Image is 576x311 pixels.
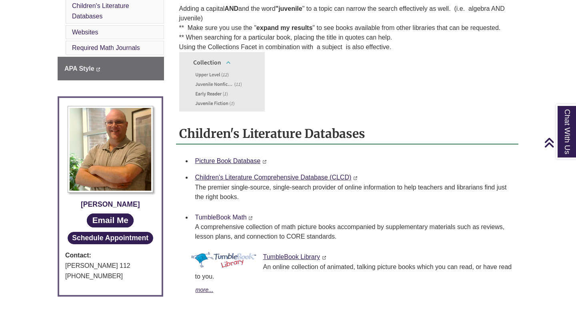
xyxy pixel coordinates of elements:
p: Adding a capital and the word " to a topic can narrow the search effectively as well. (i.e. algeb... [179,4,516,112]
button: Schedule Appointment [68,232,153,244]
a: APA Style [58,57,164,81]
a: Email Me [87,213,134,227]
i: This link opens in a new window [322,256,326,259]
a: TumbleBook Math [195,214,247,221]
img: Profile Photo [68,106,153,192]
img: Cover Art [189,252,261,268]
div: [PERSON_NAME] [65,199,156,210]
span: APA Style [64,65,94,72]
i: This link opens in a new window [262,160,267,163]
p: An online collection of animated, talking picture books which you can read, or have read to you. [195,262,512,281]
div: [PERSON_NAME] 112 [65,261,156,271]
a: Required Math Journals [72,44,140,51]
h2: Children's Literature Databases [176,124,519,145]
div: [PHONE_NUMBER] [65,271,156,281]
i: This link opens in a new window [353,176,358,180]
i: This link opens in a new window [96,68,100,71]
a: Profile Photo [PERSON_NAME] [65,106,156,209]
a: Children's Literature Comprehensive Database (CLCD) [195,174,352,181]
img: Collection Facet [179,52,265,112]
a: Back to Top [544,137,574,148]
p: A comprehensive collection of math picture books accompanied by supplementary materials such as r... [195,222,512,241]
button: more... [195,285,214,295]
p: The premier single-source, single-search provider of online information to help teachers and libr... [195,183,512,202]
a: Cover ArtTumbleBook Library [263,253,320,260]
strong: expand my results [256,24,313,31]
strong: Contact: [65,250,156,261]
i: This link opens in a new window [248,216,253,220]
a: Websites [72,29,98,36]
a: Picture Book Database [195,157,261,164]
